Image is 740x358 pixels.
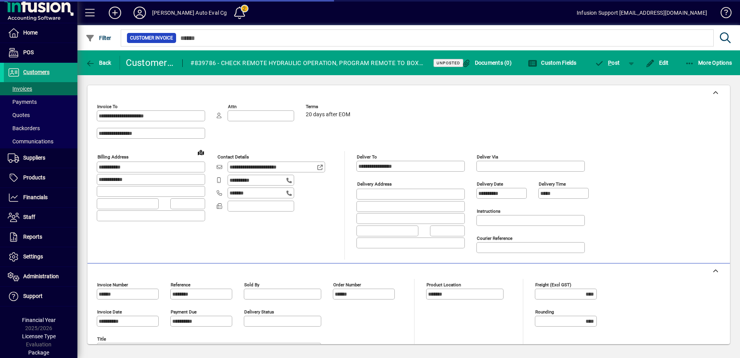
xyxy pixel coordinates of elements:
[715,2,730,27] a: Knowledge Base
[4,135,77,148] a: Communications
[195,146,207,158] a: View on map
[461,60,512,66] span: Documents (0)
[8,138,53,145] span: Communications
[685,60,732,66] span: More Options
[4,23,77,43] a: Home
[306,112,350,118] span: 20 days after EOM
[4,267,77,286] a: Administration
[646,60,669,66] span: Edit
[86,60,111,66] span: Back
[4,122,77,135] a: Backorders
[28,349,49,356] span: Package
[477,208,500,214] mat-label: Instructions
[4,227,77,247] a: Reports
[4,148,77,168] a: Suppliers
[4,95,77,108] a: Payments
[526,56,579,70] button: Custom Fields
[477,154,498,160] mat-label: Deliver via
[171,309,197,315] mat-label: Payment due
[23,29,38,36] span: Home
[459,56,514,70] button: Documents (0)
[190,57,424,69] div: #839786 - CHECK REMOTE HYDRAULIC OPERATION, PROGRAM REMOTE TO BOX CORRECTLY. CHECK A/C, REPAIR CL...
[23,174,45,181] span: Products
[528,60,577,66] span: Custom Fields
[23,155,45,161] span: Suppliers
[23,69,50,75] span: Customers
[103,6,127,20] button: Add
[23,49,34,55] span: POS
[152,7,227,19] div: [PERSON_NAME] Auto Eval Cg
[4,108,77,122] a: Quotes
[577,7,707,19] div: Infusion Support [EMAIL_ADDRESS][DOMAIN_NAME]
[97,309,122,315] mat-label: Invoice date
[23,253,43,260] span: Settings
[23,214,35,220] span: Staff
[4,247,77,267] a: Settings
[333,282,361,287] mat-label: Order number
[8,86,32,92] span: Invoices
[127,6,152,20] button: Profile
[539,181,566,187] mat-label: Delivery time
[683,56,734,70] button: More Options
[591,56,624,70] button: Post
[244,282,259,287] mat-label: Sold by
[306,104,352,109] span: Terms
[130,34,173,42] span: Customer Invoice
[244,309,274,315] mat-label: Delivery status
[644,56,671,70] button: Edit
[4,168,77,188] a: Products
[77,56,120,70] app-page-header-button: Back
[23,234,42,240] span: Reports
[8,125,40,131] span: Backorders
[437,60,460,65] span: Unposted
[427,282,461,287] mat-label: Product location
[608,60,612,66] span: P
[97,336,106,342] mat-label: Title
[4,82,77,95] a: Invoices
[86,35,111,41] span: Filter
[357,154,377,160] mat-label: Deliver To
[23,194,48,200] span: Financials
[22,333,56,339] span: Licensee Type
[97,282,128,287] mat-label: Invoice number
[23,273,59,279] span: Administration
[171,282,190,287] mat-label: Reference
[8,99,37,105] span: Payments
[126,57,175,69] div: Customer Invoice
[4,287,77,306] a: Support
[84,56,113,70] button: Back
[595,60,620,66] span: ost
[84,31,113,45] button: Filter
[4,43,77,62] a: POS
[535,309,554,315] mat-label: Rounding
[477,236,512,241] mat-label: Courier Reference
[477,181,503,187] mat-label: Delivery date
[228,104,236,109] mat-label: Attn
[4,208,77,227] a: Staff
[4,188,77,207] a: Financials
[97,104,118,109] mat-label: Invoice To
[23,293,43,299] span: Support
[535,282,571,287] mat-label: Freight (excl GST)
[22,317,56,323] span: Financial Year
[8,112,30,118] span: Quotes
